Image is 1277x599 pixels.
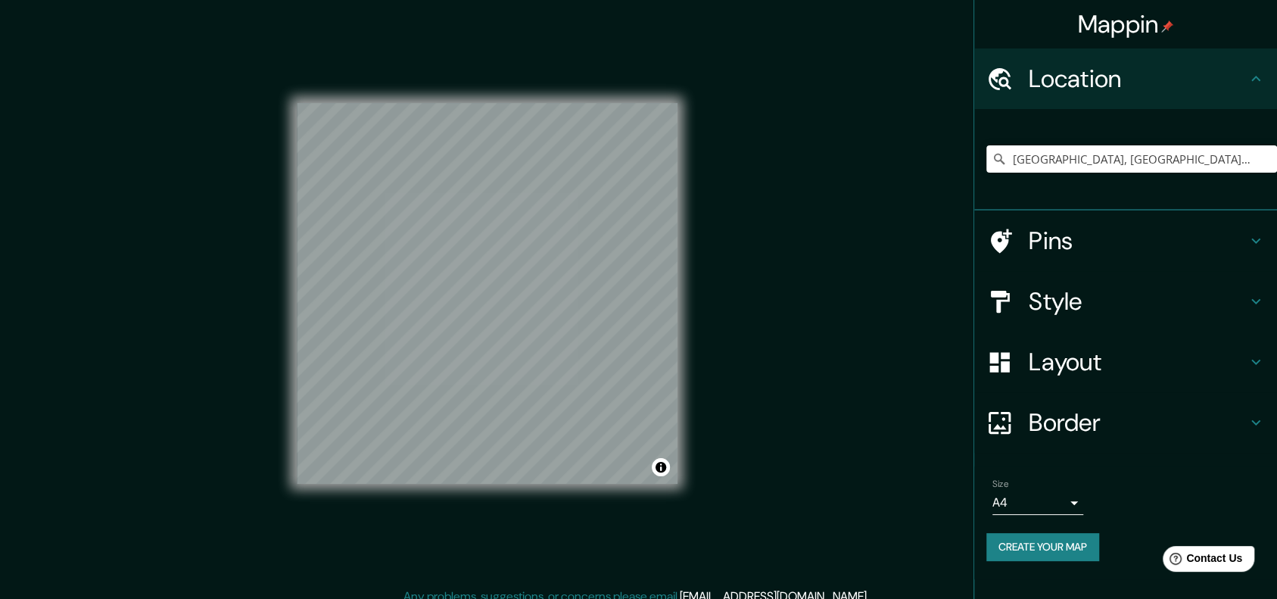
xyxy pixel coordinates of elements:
div: Pins [974,211,1277,271]
button: Toggle attribution [652,458,670,476]
div: A4 [992,491,1083,515]
div: Location [974,48,1277,109]
h4: Border [1029,407,1247,438]
button: Create your map [986,533,1099,561]
label: Size [992,478,1008,491]
div: Style [974,271,1277,332]
h4: Mappin [1078,9,1174,39]
input: Pick your city or area [986,145,1277,173]
div: Layout [974,332,1277,392]
h4: Location [1029,64,1247,94]
canvas: Map [297,103,677,484]
h4: Pins [1029,226,1247,256]
iframe: Help widget launcher [1142,540,1260,582]
img: pin-icon.png [1161,20,1173,33]
h4: Layout [1029,347,1247,377]
div: Border [974,392,1277,453]
h4: Style [1029,286,1247,317]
